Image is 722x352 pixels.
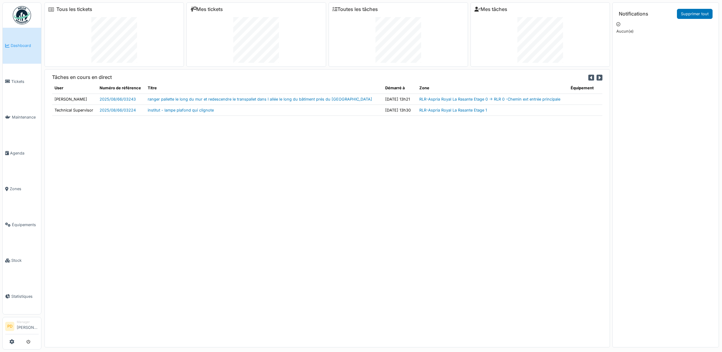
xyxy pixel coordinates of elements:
[3,28,41,64] a: Dashboard
[419,97,560,101] a: RLR-Aspria Royal La Rasante Etage 0 -> RLR 0 -Chemin ext entrée principale
[52,105,97,116] td: Technical Supervisor
[3,64,41,100] a: Tickets
[3,243,41,279] a: Stock
[97,83,145,94] th: Numéro de référence
[11,293,39,299] span: Statistiques
[17,320,39,324] div: Manager
[52,94,97,105] td: [PERSON_NAME]
[10,150,39,156] span: Agenda
[677,9,713,19] a: Supprimer tout
[190,6,223,12] a: Mes tickets
[619,11,648,17] h6: Notifications
[333,6,378,12] a: Toutes les tâches
[419,108,487,112] a: RLR-Aspria Royal La Rasante Etage 1
[56,6,92,12] a: Tous les tickets
[11,258,39,263] span: Stock
[17,320,39,333] li: [PERSON_NAME]
[568,83,602,94] th: Équipement
[474,6,507,12] a: Mes tâches
[3,99,41,135] a: Maintenance
[383,83,417,94] th: Démarré à
[100,97,136,101] a: 2025/08/66/03243
[383,94,417,105] td: [DATE] 13h21
[100,108,136,112] a: 2025/08/66/03224
[148,108,214,112] a: institut - lampe plafond qui clignote
[5,322,14,331] li: PD
[3,207,41,243] a: Équipements
[417,83,568,94] th: Zone
[5,320,39,334] a: PD Manager[PERSON_NAME]
[12,114,39,120] span: Maintenance
[383,105,417,116] td: [DATE] 13h30
[52,74,112,80] h6: Tâches en cours en direct
[145,83,383,94] th: Titre
[13,6,31,24] img: Badge_color-CXgf-gQk.svg
[616,28,715,34] p: Aucun(e)
[11,43,39,48] span: Dashboard
[148,97,372,101] a: ranger pallette le long du mur et redescendre le transpallet dans l allée le long du bâtiment pré...
[11,79,39,84] span: Tickets
[3,279,41,315] a: Statistiques
[10,186,39,192] span: Zones
[12,222,39,228] span: Équipements
[3,171,41,207] a: Zones
[3,135,41,171] a: Agenda
[55,86,63,90] span: translation missing: fr.shared.user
